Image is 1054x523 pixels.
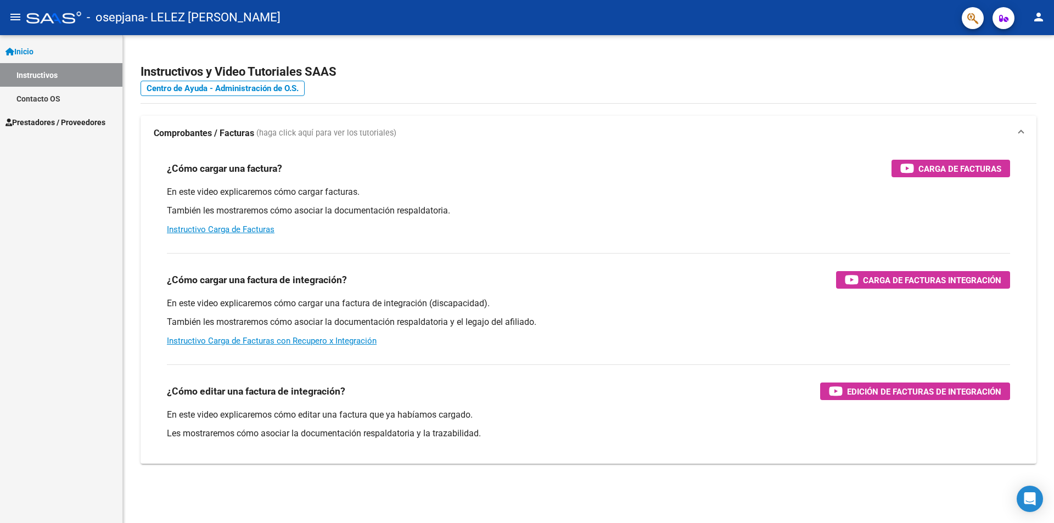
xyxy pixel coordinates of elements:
[167,384,345,399] h3: ¿Cómo editar una factura de integración?
[154,127,254,139] strong: Comprobantes / Facturas
[918,162,1001,176] span: Carga de Facturas
[1017,486,1043,512] div: Open Intercom Messenger
[141,151,1036,464] div: Comprobantes / Facturas (haga click aquí para ver los tutoriales)
[5,116,105,128] span: Prestadores / Proveedores
[256,127,396,139] span: (haga click aquí para ver los tutoriales)
[820,383,1010,400] button: Edición de Facturas de integración
[167,336,377,346] a: Instructivo Carga de Facturas con Recupero x Integración
[141,81,305,96] a: Centro de Ayuda - Administración de O.S.
[87,5,144,30] span: - osepjana
[167,428,1010,440] p: Les mostraremos cómo asociar la documentación respaldatoria y la trazabilidad.
[167,409,1010,421] p: En este video explicaremos cómo editar una factura que ya habíamos cargado.
[9,10,22,24] mat-icon: menu
[167,297,1010,310] p: En este video explicaremos cómo cargar una factura de integración (discapacidad).
[144,5,281,30] span: - LELEZ [PERSON_NAME]
[892,160,1010,177] button: Carga de Facturas
[836,271,1010,289] button: Carga de Facturas Integración
[847,385,1001,398] span: Edición de Facturas de integración
[167,316,1010,328] p: También les mostraremos cómo asociar la documentación respaldatoria y el legajo del afiliado.
[167,205,1010,217] p: También les mostraremos cómo asociar la documentación respaldatoria.
[141,61,1036,82] h2: Instructivos y Video Tutoriales SAAS
[167,186,1010,198] p: En este video explicaremos cómo cargar facturas.
[863,273,1001,287] span: Carga de Facturas Integración
[141,116,1036,151] mat-expansion-panel-header: Comprobantes / Facturas (haga click aquí para ver los tutoriales)
[167,224,274,234] a: Instructivo Carga de Facturas
[167,272,347,288] h3: ¿Cómo cargar una factura de integración?
[167,161,282,176] h3: ¿Cómo cargar una factura?
[5,46,33,58] span: Inicio
[1032,10,1045,24] mat-icon: person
